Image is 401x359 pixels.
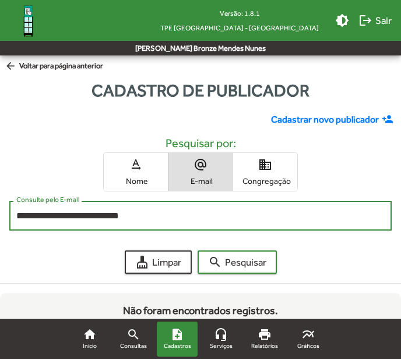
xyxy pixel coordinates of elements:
span: Voltar para página anterior [5,60,103,73]
mat-icon: logout [358,13,372,27]
button: Sair [354,10,396,31]
span: Cadastrar novo publicador [271,113,379,127]
a: Início [69,322,110,357]
span: Sair [358,10,392,31]
mat-icon: home [83,327,97,341]
span: Pesquisar [208,252,266,273]
mat-icon: arrow_back [5,60,19,73]
span: Limpar [135,252,181,273]
button: Pesquisar [198,250,277,274]
mat-icon: alternate_email [194,158,207,172]
span: TPE [GEOGRAPHIC_DATA] - [GEOGRAPHIC_DATA] [151,20,328,35]
img: Logo [9,2,47,40]
h5: Pesquisar por: [9,136,392,150]
button: Nome [104,153,168,191]
mat-icon: text_rotation_none [129,158,143,172]
mat-icon: search [208,255,222,269]
button: E-mail [168,153,233,191]
span: Nome [107,176,165,186]
button: Limpar [125,250,192,274]
mat-icon: domain [258,158,272,172]
mat-icon: cleaning_services [135,255,149,269]
span: E-mail [171,176,230,186]
div: Versão: 1.8.1 [151,6,328,20]
span: Início [83,341,97,351]
mat-icon: person_add [382,113,396,126]
button: Congregação [233,153,297,191]
span: Congregação [236,176,294,186]
mat-icon: brightness_medium [335,13,349,27]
